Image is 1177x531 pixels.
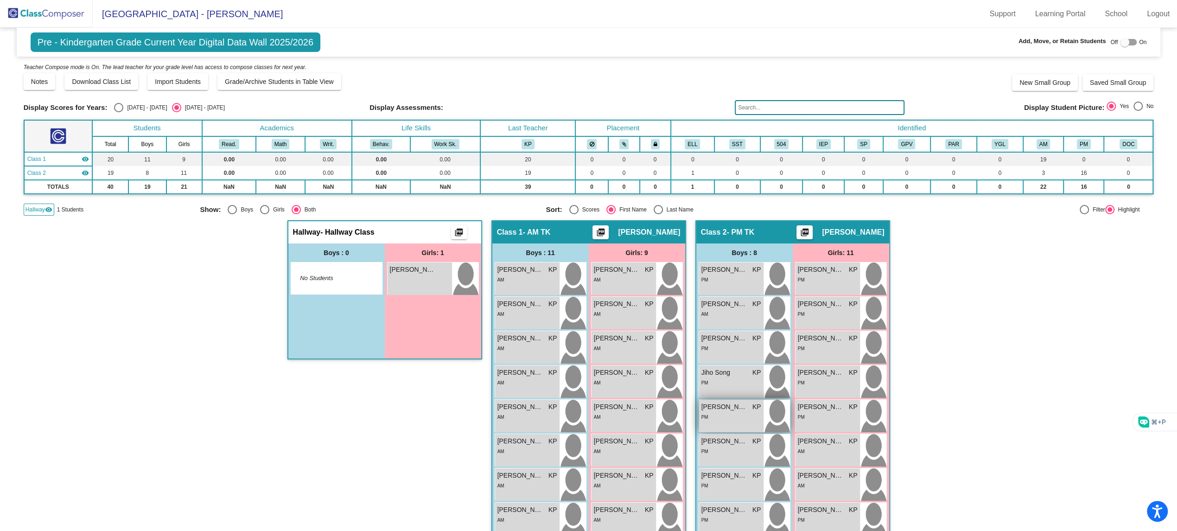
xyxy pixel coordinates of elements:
[166,136,202,152] th: Girls
[579,205,599,214] div: Scores
[300,274,358,283] span: No Students
[181,103,225,112] div: [DATE] - [DATE]
[548,436,557,446] span: KP
[714,152,760,166] td: 0
[798,333,844,343] span: [PERSON_NAME]
[844,152,883,166] td: 0
[1139,6,1177,21] a: Logout
[45,206,52,213] mat-icon: visibility
[594,299,640,309] span: [PERSON_NAME]
[1019,79,1070,86] span: New Small Group
[701,471,748,480] span: [PERSON_NAME]
[640,136,670,152] th: Keep with teacher
[701,333,748,343] span: [PERSON_NAME]
[701,415,708,420] span: PM
[27,155,46,163] span: Class 1
[82,169,89,177] mat-icon: visibility
[1037,139,1050,149] button: AM
[128,180,166,194] td: 19
[594,380,601,385] span: AM
[798,312,805,317] span: PM
[849,265,858,275] span: KP
[752,402,761,412] span: KP
[497,518,504,523] span: AM
[849,333,858,343] span: KP
[594,449,601,454] span: AM
[752,368,761,377] span: KP
[798,518,805,523] span: PM
[64,73,138,90] button: Download Class List
[1143,102,1153,110] div: No
[497,368,544,377] span: [PERSON_NAME]
[796,225,813,239] button: Print Students Details
[523,228,551,237] span: - AM TK
[1023,166,1063,180] td: 3
[480,136,575,152] th: Kristina Paszkiewicz
[385,243,481,262] div: Girls: 1
[798,505,844,515] span: [PERSON_NAME][GEOGRAPHIC_DATA]
[671,136,714,152] th: English Language Learner
[798,299,844,309] span: [PERSON_NAME]
[595,228,606,241] mat-icon: picture_as_pdf
[24,180,92,194] td: TOTALS
[714,166,760,180] td: 0
[453,228,464,241] mat-icon: picture_as_pdf
[701,299,748,309] span: [PERSON_NAME]
[930,180,977,194] td: 0
[1023,136,1063,152] th: AM Preference
[977,180,1023,194] td: 0
[497,380,504,385] span: AM
[548,333,557,343] span: KP
[522,139,534,149] button: KP
[225,78,334,85] span: Grade/Archive Students in Table View
[849,436,858,446] span: KP
[608,180,640,194] td: 0
[640,166,670,180] td: 0
[352,180,410,194] td: NaN
[816,139,831,149] button: IEP
[701,380,708,385] span: PM
[701,277,708,282] span: PM
[92,120,202,136] th: Students
[128,166,166,180] td: 8
[369,103,443,112] span: Display Assessments:
[883,166,931,180] td: 0
[752,436,761,446] span: KP
[645,436,654,446] span: KP
[844,136,883,152] th: Speech IEP
[256,180,305,194] td: NaN
[701,449,708,454] span: PM
[701,368,748,377] span: Jiho Song
[671,152,714,166] td: 0
[798,368,844,377] span: [PERSON_NAME]
[217,73,341,90] button: Grade/Archive Students in Table View
[497,299,544,309] span: [PERSON_NAME]
[616,205,647,214] div: First Name
[798,277,805,282] span: PM
[497,436,544,446] span: [PERSON_NAME]
[594,368,640,377] span: [PERSON_NAME]
[930,152,977,166] td: 0
[57,205,83,214] span: 1 Students
[293,228,321,237] span: Hallway
[594,402,640,412] span: [PERSON_NAME]
[663,205,693,214] div: Last Name
[497,449,504,454] span: AM
[410,166,480,180] td: 0.00
[798,449,805,454] span: AM
[546,205,562,214] span: Sort:
[701,505,748,515] span: [PERSON_NAME]
[1028,6,1093,21] a: Learning Portal
[352,152,410,166] td: 0.00
[1023,152,1063,166] td: 19
[451,225,467,239] button: Print Students Details
[256,166,305,180] td: 0.00
[752,505,761,515] span: KP
[1097,6,1135,21] a: School
[857,139,870,149] button: SP
[701,346,708,351] span: PM
[24,166,92,180] td: Kristina Paszkiewicz - PM TK
[202,120,352,136] th: Academics
[1024,103,1104,112] span: Display Student Picture:
[645,265,654,275] span: KP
